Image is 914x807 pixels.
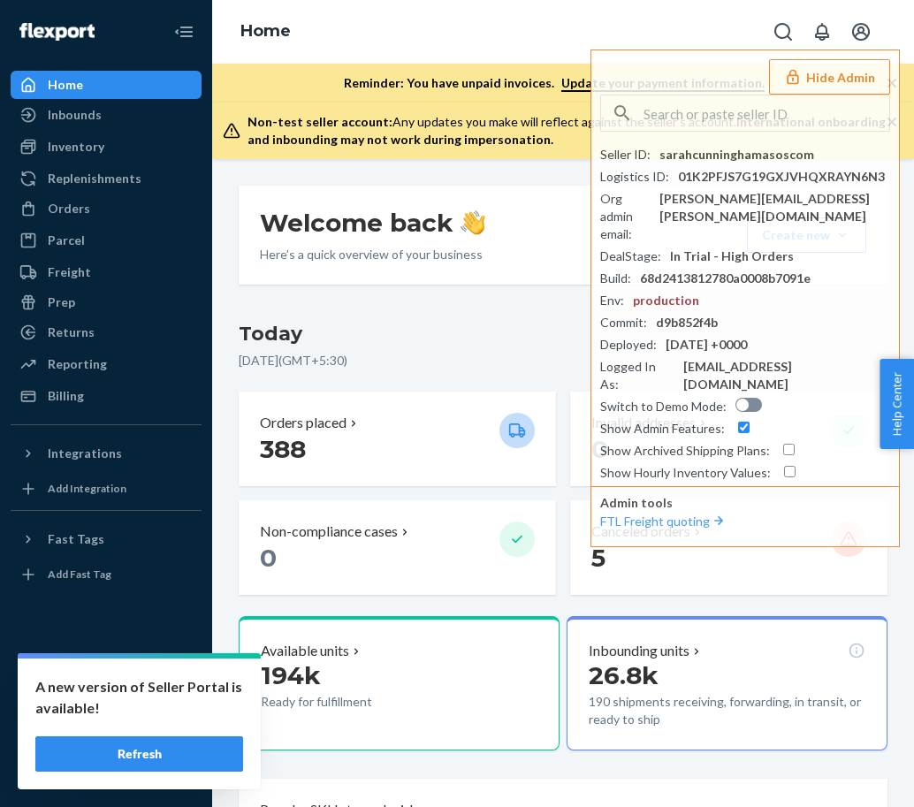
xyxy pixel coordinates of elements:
div: Logistics ID : [600,168,669,186]
div: Add Integration [48,481,126,496]
a: Reporting [11,350,202,378]
div: Any updates you make will reflect against the seller's account. [248,113,886,148]
p: Reminder: You have unpaid invoices. [344,74,765,92]
button: Open Search Box [765,14,801,49]
button: Close Navigation [166,14,202,49]
span: Non-test seller account: [248,114,392,129]
a: Help Center [11,727,202,756]
div: Org admin email : [600,190,651,243]
div: Logged In As : [600,358,674,393]
div: Orders [48,200,90,217]
button: Canceled orders 5 [570,500,887,595]
p: Admin tools [600,494,890,512]
a: Home [240,21,291,41]
div: Parcel [48,232,85,249]
img: Flexport logo [19,23,95,41]
p: Inbounding units [589,641,689,661]
span: 5 [591,543,606,573]
a: Add Integration [11,475,202,503]
p: Non-compliance cases [260,522,398,542]
div: Home [48,76,83,94]
div: Replenishments [48,170,141,187]
a: Home [11,71,202,99]
div: 01K2PFJS7G19GXJVHQXRAYN6N3 [678,168,885,186]
span: 0 [260,543,277,573]
a: Prep [11,288,202,316]
div: production [633,292,699,309]
p: Available units [261,641,349,661]
div: Inbounds [48,106,102,124]
button: Give Feedback [11,758,202,786]
div: sarahcunninghamasoscom [659,146,814,164]
span: 26.8k [589,660,659,690]
button: Orders placed 388 [239,392,556,486]
div: Seller ID : [600,146,651,164]
a: Replenishments [11,164,202,193]
button: Hide Admin [769,59,890,95]
div: [PERSON_NAME][EMAIL_ADDRESS][PERSON_NAME][DOMAIN_NAME] [659,190,890,225]
div: Add Fast Tag [48,567,111,582]
button: Inbounding units26.8k190 shipments receiving, forwarding, in transit, or ready to ship [567,616,887,750]
div: Inventory [48,138,104,156]
div: [DATE] +0000 [666,336,747,354]
p: Orders placed [260,413,347,433]
div: Freight [48,263,91,281]
ol: breadcrumbs [226,6,305,57]
div: Switch to Demo Mode : [600,398,727,415]
a: Inventory [11,133,202,161]
div: Fast Tags [48,530,104,548]
button: Available units194kReady for fulfillment [239,616,560,750]
div: Commit : [600,314,647,331]
div: d9b852f4b [656,314,718,331]
button: Integrations [11,439,202,468]
p: Here’s a quick overview of your business [260,246,485,263]
a: Parcel [11,226,202,255]
p: [DATE] ( GMT+5:30 ) [239,352,887,369]
a: Billing [11,382,202,410]
div: Env : [600,292,624,309]
a: Returns [11,318,202,346]
p: 190 shipments receiving, forwarding, in transit, or ready to ship [589,693,865,728]
div: [EMAIL_ADDRESS][DOMAIN_NAME] [683,358,890,393]
button: Open account menu [843,14,879,49]
a: Talk to Support [11,697,202,726]
div: In Trial - High Orders [670,247,794,265]
div: Build : [600,270,631,287]
span: 388 [260,434,306,464]
a: Orders [11,194,202,223]
span: 194k [261,660,321,690]
button: Invalid addresses 0 [570,392,887,486]
a: FTL Freight quoting [600,514,727,529]
div: Integrations [48,445,122,462]
div: Show Hourly Inventory Values : [600,464,771,482]
a: Update your payment information. [561,75,765,92]
div: Show Archived Shipping Plans : [600,442,770,460]
a: Add Fast Tag [11,560,202,589]
div: Returns [48,324,95,341]
p: A new version of Seller Portal is available! [35,676,243,719]
div: Show Admin Features : [600,420,725,438]
a: Freight [11,258,202,286]
div: Prep [48,293,75,311]
div: Billing [48,387,84,405]
a: Settings [11,667,202,696]
p: Ready for fulfillment [261,693,455,711]
h1: Welcome back [260,207,485,239]
div: Deployed : [600,336,657,354]
h3: Today [239,320,887,348]
div: Reporting [48,355,107,373]
div: 68d2413812780a0008b7091e [640,270,811,287]
input: Search or paste seller ID [644,95,889,131]
img: hand-wave emoji [461,210,485,235]
a: Inbounds [11,101,202,129]
div: DealStage : [600,247,661,265]
button: Fast Tags [11,525,202,553]
button: Open notifications [804,14,840,49]
button: Help Center [880,359,914,449]
button: Refresh [35,736,243,772]
button: Non-compliance cases 0 [239,500,556,595]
